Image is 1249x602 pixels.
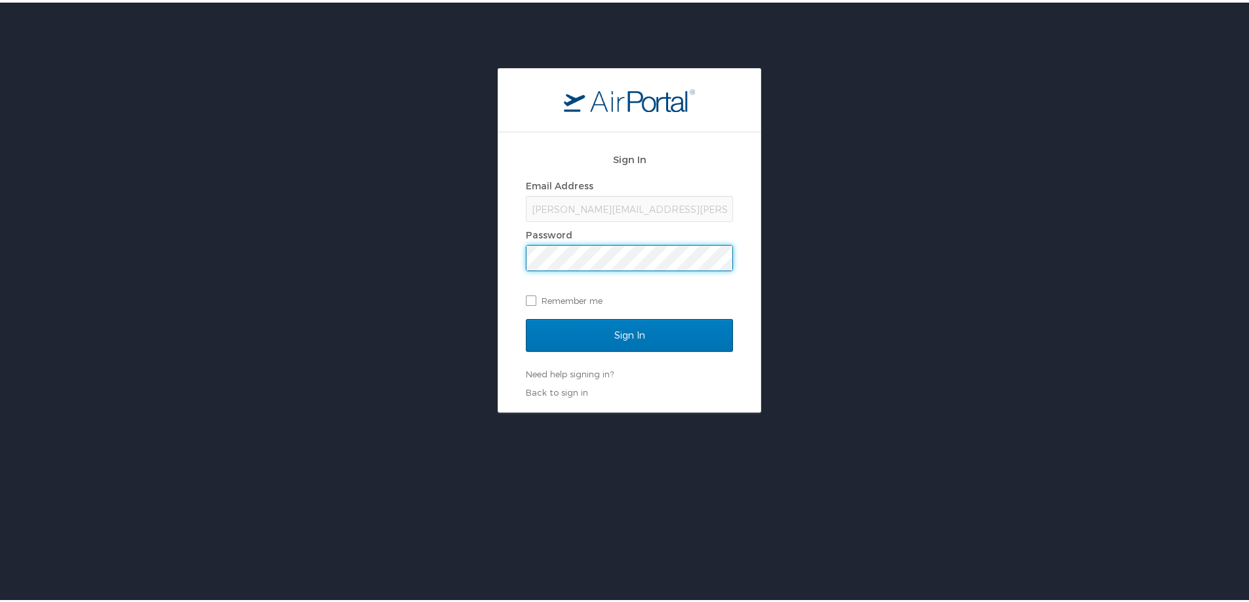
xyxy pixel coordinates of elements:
input: Sign In [526,316,733,349]
label: Email Address [526,178,593,189]
h2: Sign In [526,149,733,164]
img: logo [564,86,695,109]
label: Password [526,227,572,238]
a: Back to sign in [526,385,588,395]
label: Remember me [526,288,733,308]
a: Need help signing in? [526,366,614,377]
